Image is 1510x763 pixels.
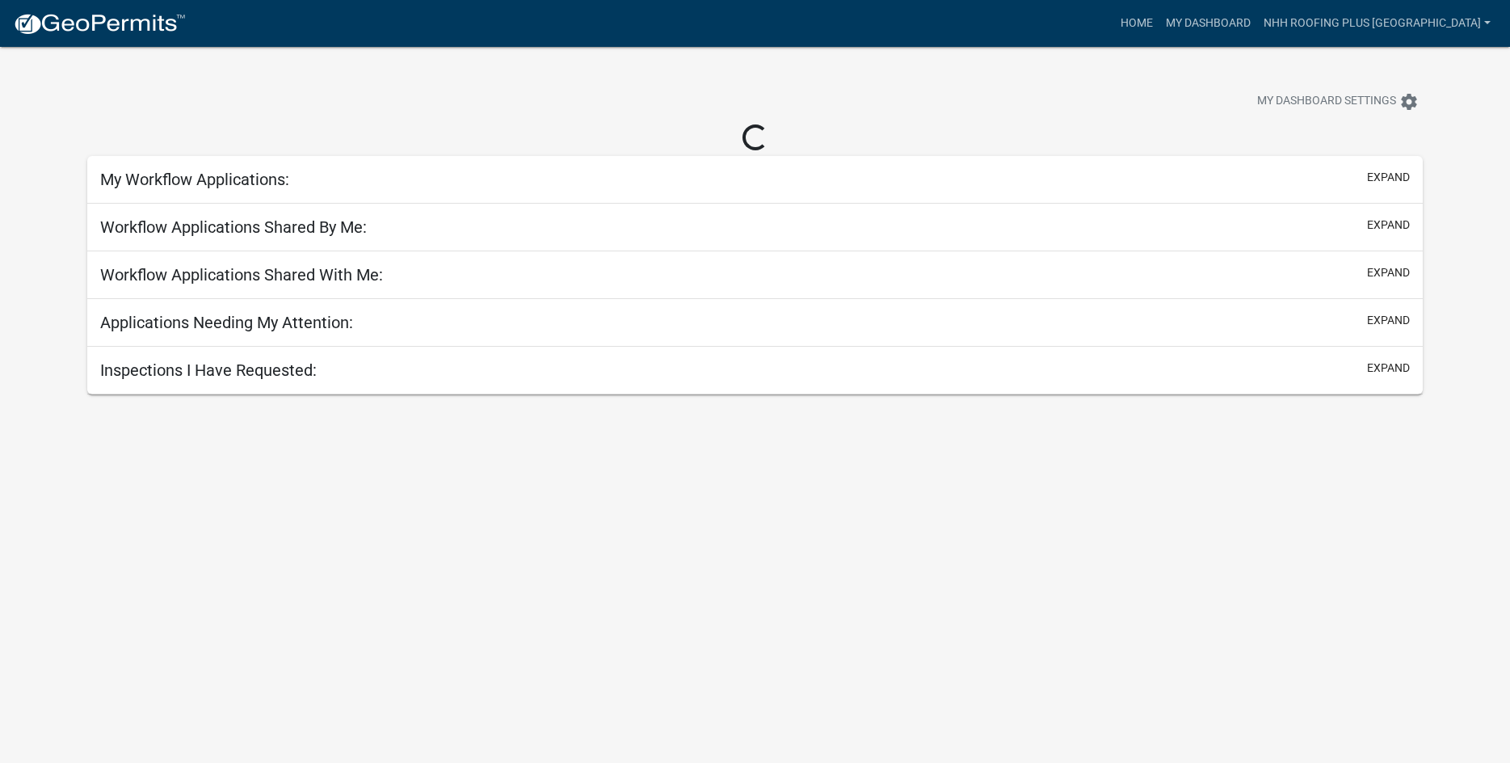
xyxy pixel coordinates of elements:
button: My Dashboard Settingssettings [1244,86,1432,117]
span: My Dashboard Settings [1257,92,1396,112]
h5: Inspections I Have Requested: [100,360,317,380]
h5: My Workflow Applications: [100,170,289,189]
i: settings [1399,92,1419,112]
button: expand [1367,217,1410,234]
h5: Workflow Applications Shared With Me: [100,265,383,285]
button: expand [1367,360,1410,377]
a: My Dashboard [1159,8,1257,39]
button: expand [1367,169,1410,186]
a: Nhh Roofing Plus [GEOGRAPHIC_DATA] [1257,8,1497,39]
h5: Applications Needing My Attention: [100,313,353,332]
h5: Workflow Applications Shared By Me: [100,217,367,237]
button: expand [1367,312,1410,329]
button: expand [1367,264,1410,281]
a: Home [1114,8,1159,39]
